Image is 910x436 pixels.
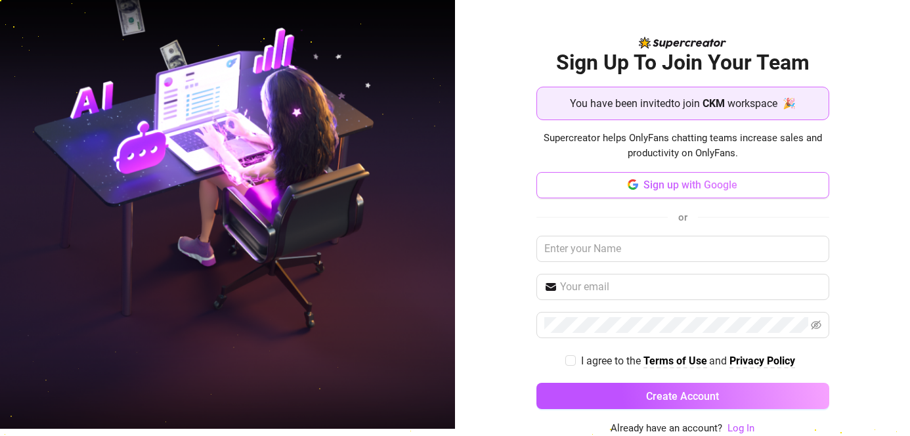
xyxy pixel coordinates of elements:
strong: Terms of Use [643,355,707,367]
span: You have been invited to join [570,95,700,112]
input: Your email [560,279,821,295]
strong: Privacy Policy [729,355,795,367]
span: I agree to the [581,355,643,367]
span: and [709,355,729,367]
span: Create Account [646,390,719,403]
input: Enter your Name [536,236,829,262]
button: Create Account [536,383,829,409]
h2: Sign Up To Join Your Team [536,49,829,76]
img: logo-BBDzfeDw.svg [639,37,726,49]
span: eye-invisible [811,320,821,330]
a: Privacy Policy [729,355,795,368]
span: Supercreator helps OnlyFans chatting teams increase sales and productivity on OnlyFans. [536,131,829,162]
a: Log In [727,422,754,434]
span: Sign up with Google [643,179,737,191]
strong: CKM [703,97,725,110]
a: Terms of Use [643,355,707,368]
button: Sign up with Google [536,172,829,198]
span: or [678,211,687,223]
span: workspace 🎉 [727,95,796,112]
